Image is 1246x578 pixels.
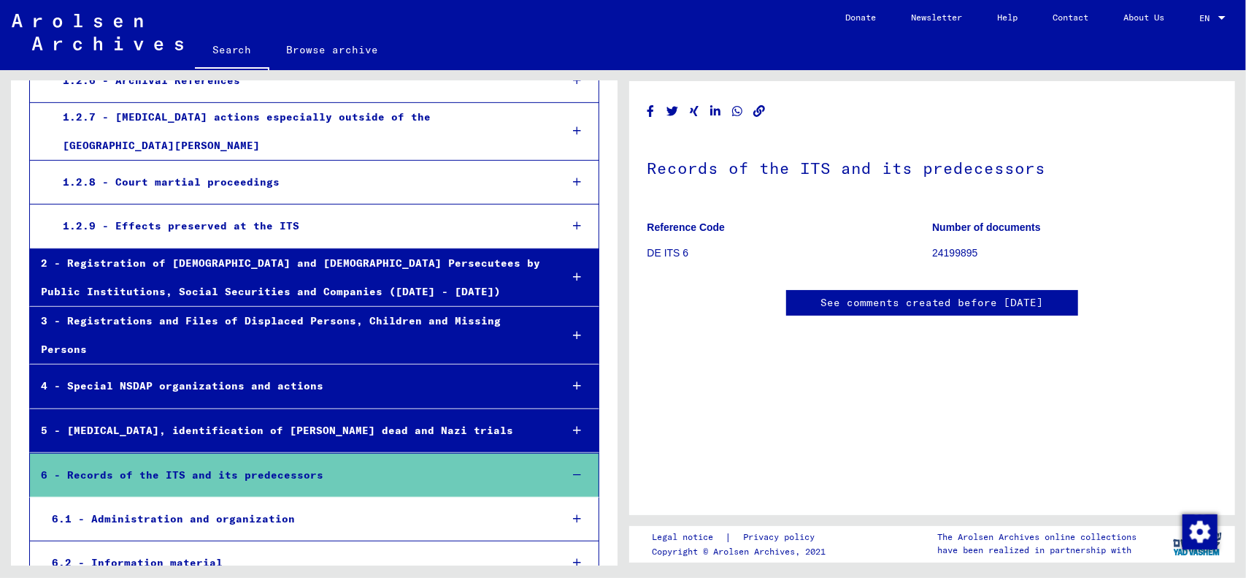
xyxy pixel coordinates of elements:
img: Arolsen_neg.svg [12,14,183,50]
div: 2 - Registration of [DEMOGRAPHIC_DATA] and [DEMOGRAPHIC_DATA] Persecutees by Public Institutions,... [30,249,548,306]
a: Search [195,32,269,70]
a: Legal notice [652,530,725,545]
div: 6.1 - Administration and organization [41,505,548,533]
div: 4 - Special NSDAP organizations and actions [30,372,548,400]
a: Privacy policy [731,530,832,545]
div: | [652,530,832,545]
button: Share on Facebook [643,102,658,121]
mat-select-trigger: EN [1199,12,1210,23]
div: 6.2 - Information material [41,549,548,577]
img: yv_logo.png [1170,525,1225,562]
button: Copy link [752,102,767,121]
a: Browse archive [269,32,396,67]
p: 24199895 [932,246,1217,261]
div: Zustimmung ändern [1182,514,1217,549]
button: Share on Twitter [665,102,680,121]
div: 3 - Registrations and Files of Displaced Persons, Children and Missing Persons [30,307,548,364]
img: Zustimmung ändern [1182,514,1218,550]
h1: Records of the ITS and its predecessors [647,134,1218,199]
div: 1.2.8 - Court martial proceedings [52,168,549,197]
div: 5 - [MEDICAL_DATA], identification of [PERSON_NAME] dead and Nazi trials [30,417,548,445]
button: Share on Xing [687,102,702,121]
p: Copyright © Arolsen Archives, 2021 [652,545,832,558]
div: 1.2.9 - Effects preserved at the ITS [52,212,549,240]
b: Number of documents [932,221,1041,233]
div: 1.2.7 - [MEDICAL_DATA] actions especially outside of the [GEOGRAPHIC_DATA][PERSON_NAME] [52,103,549,160]
p: DE ITS 6 [647,246,932,261]
button: Share on LinkedIn [708,102,723,121]
p: The Arolsen Archives online collections [937,531,1137,544]
button: Share on WhatsApp [730,102,745,121]
div: 1.2.6 - Archival References [52,66,549,95]
b: Reference Code [647,221,726,233]
p: have been realized in partnership with [937,544,1137,557]
a: See comments created before [DATE] [820,295,1044,311]
div: 6 - Records of the ITS and its predecessors [30,461,548,490]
